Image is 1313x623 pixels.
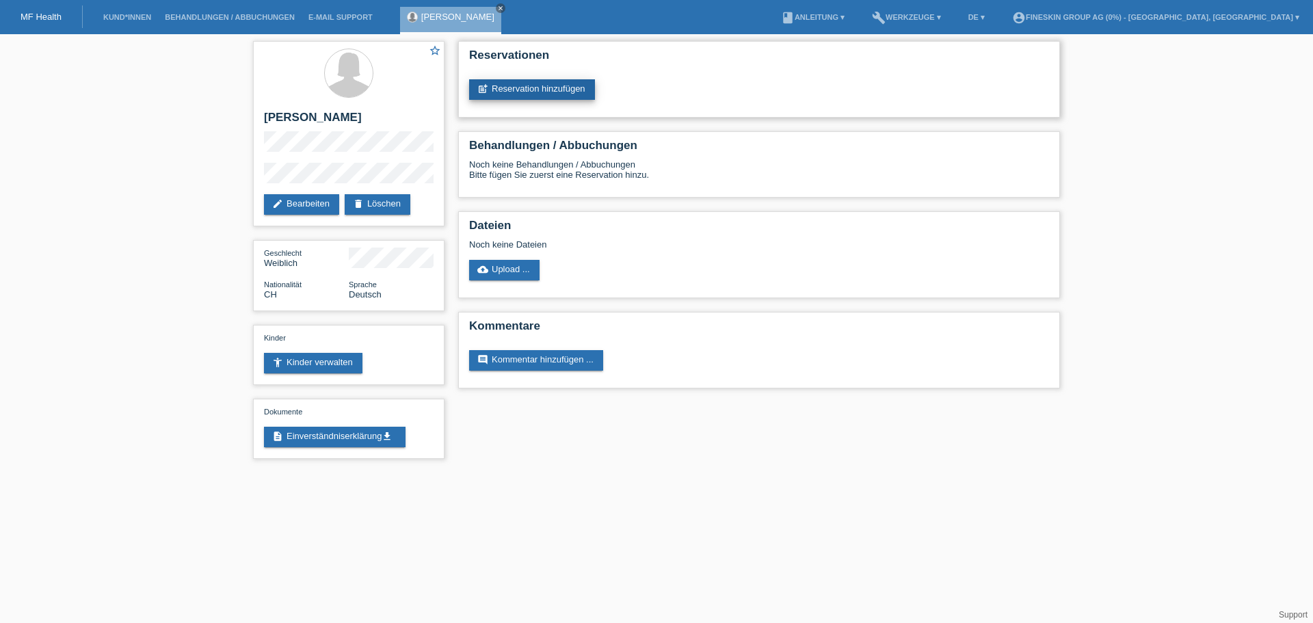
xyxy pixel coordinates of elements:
[264,334,286,342] span: Kinder
[349,289,382,300] span: Deutsch
[96,13,158,21] a: Kund*innen
[477,83,488,94] i: post_add
[781,11,795,25] i: book
[264,280,302,289] span: Nationalität
[469,350,603,371] a: commentKommentar hinzufügen ...
[496,3,505,13] a: close
[469,79,595,100] a: post_addReservation hinzufügen
[1005,13,1306,21] a: account_circleFineSkin Group AG (0%) - [GEOGRAPHIC_DATA], [GEOGRAPHIC_DATA] ▾
[382,431,393,442] i: get_app
[272,357,283,368] i: accessibility_new
[469,219,1049,239] h2: Dateien
[272,431,283,442] i: description
[774,13,851,21] a: bookAnleitung ▾
[469,319,1049,340] h2: Kommentare
[421,12,494,22] a: [PERSON_NAME]
[345,194,410,215] a: deleteLöschen
[264,427,406,447] a: descriptionEinverständniserklärungget_app
[1012,11,1026,25] i: account_circle
[21,12,62,22] a: MF Health
[477,354,488,365] i: comment
[469,139,1049,159] h2: Behandlungen / Abbuchungen
[865,13,948,21] a: buildWerkzeuge ▾
[302,13,380,21] a: E-Mail Support
[469,239,887,250] div: Noch keine Dateien
[429,44,441,59] a: star_border
[264,248,349,268] div: Weiblich
[1279,610,1308,620] a: Support
[264,353,362,373] a: accessibility_newKinder verwalten
[264,249,302,257] span: Geschlecht
[272,198,283,209] i: edit
[497,5,504,12] i: close
[264,111,434,131] h2: [PERSON_NAME]
[264,289,277,300] span: Schweiz
[872,11,886,25] i: build
[353,198,364,209] i: delete
[469,260,540,280] a: cloud_uploadUpload ...
[429,44,441,57] i: star_border
[264,194,339,215] a: editBearbeiten
[469,159,1049,190] div: Noch keine Behandlungen / Abbuchungen Bitte fügen Sie zuerst eine Reservation hinzu.
[349,280,377,289] span: Sprache
[158,13,302,21] a: Behandlungen / Abbuchungen
[264,408,302,416] span: Dokumente
[961,13,992,21] a: DE ▾
[469,49,1049,69] h2: Reservationen
[477,264,488,275] i: cloud_upload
